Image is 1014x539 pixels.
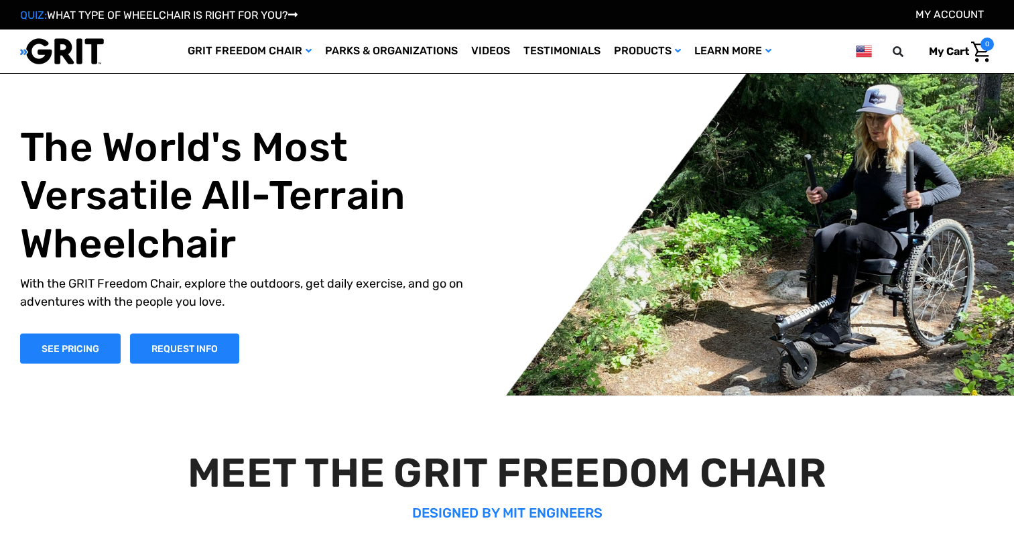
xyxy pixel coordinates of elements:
[607,29,688,73] a: Products
[25,503,989,523] p: DESIGNED BY MIT ENGINEERS
[25,449,989,497] h2: MEET THE GRIT FREEDOM CHAIR
[688,29,778,73] a: Learn More
[980,38,994,51] span: 0
[318,29,464,73] a: Parks & Organizations
[971,42,991,62] img: Cart
[929,45,969,58] span: My Cart
[899,38,919,66] input: Search
[20,333,121,363] a: Shop Now
[919,38,994,66] a: Cart with 0 items
[20,123,493,267] h1: The World's Most Versatile All-Terrain Wheelchair
[20,38,104,65] img: GRIT All-Terrain Wheelchair and Mobility Equipment
[20,9,47,21] span: QUIZ:
[517,29,607,73] a: Testimonials
[464,29,517,73] a: Videos
[20,9,298,21] a: QUIZ:WHAT TYPE OF WHEELCHAIR IS RIGHT FOR YOU?
[181,29,318,73] a: GRIT Freedom Chair
[915,8,984,21] a: Account
[20,274,493,310] p: With the GRIT Freedom Chair, explore the outdoors, get daily exercise, and go on adventures with ...
[856,43,872,60] img: us.png
[130,333,239,363] a: Slide number 1, Request Information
